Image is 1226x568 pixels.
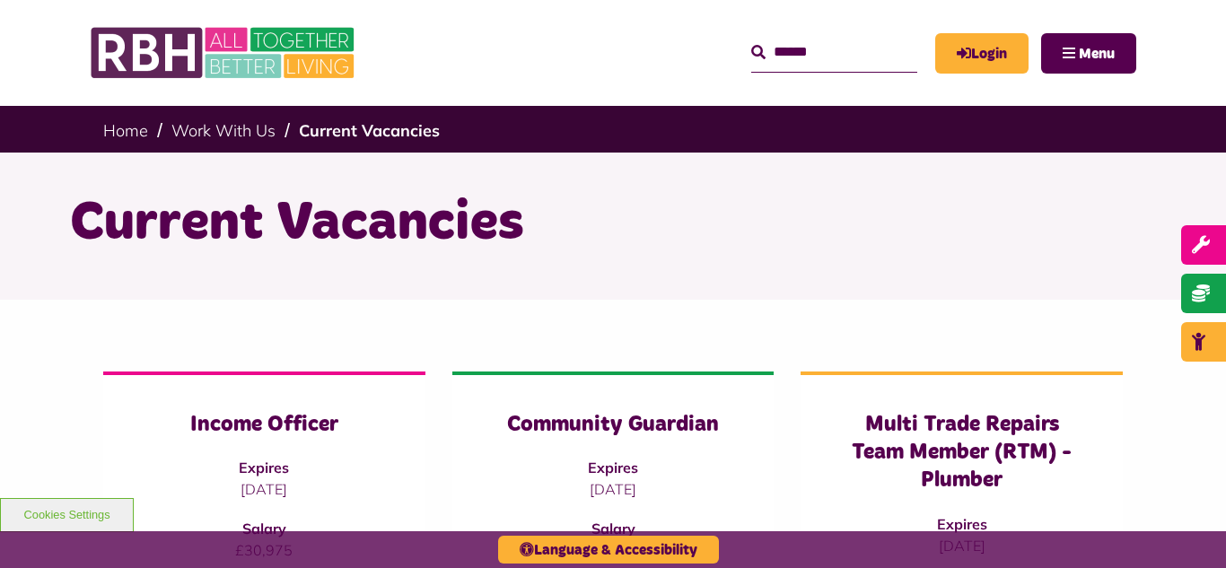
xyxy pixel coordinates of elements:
h3: Multi Trade Repairs Team Member (RTM) - Plumber [836,411,1087,495]
h3: Community Guardian [488,411,739,439]
strong: Expires [937,515,987,533]
button: Language & Accessibility [498,536,719,564]
img: RBH [90,18,359,88]
a: Work With Us [171,120,276,141]
strong: Expires [588,459,638,476]
strong: Salary [242,520,286,537]
button: Navigation [1041,33,1136,74]
strong: Salary [591,520,635,537]
iframe: Netcall Web Assistant for live chat [1145,487,1226,568]
a: Current Vacancies [299,120,440,141]
p: [DATE] [488,478,739,500]
p: [DATE] [139,478,390,500]
a: MyRBH [935,33,1029,74]
span: Menu [1079,47,1115,61]
a: Home [103,120,148,141]
strong: Expires [239,459,289,476]
h3: Income Officer [139,411,390,439]
h1: Current Vacancies [70,188,1156,258]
